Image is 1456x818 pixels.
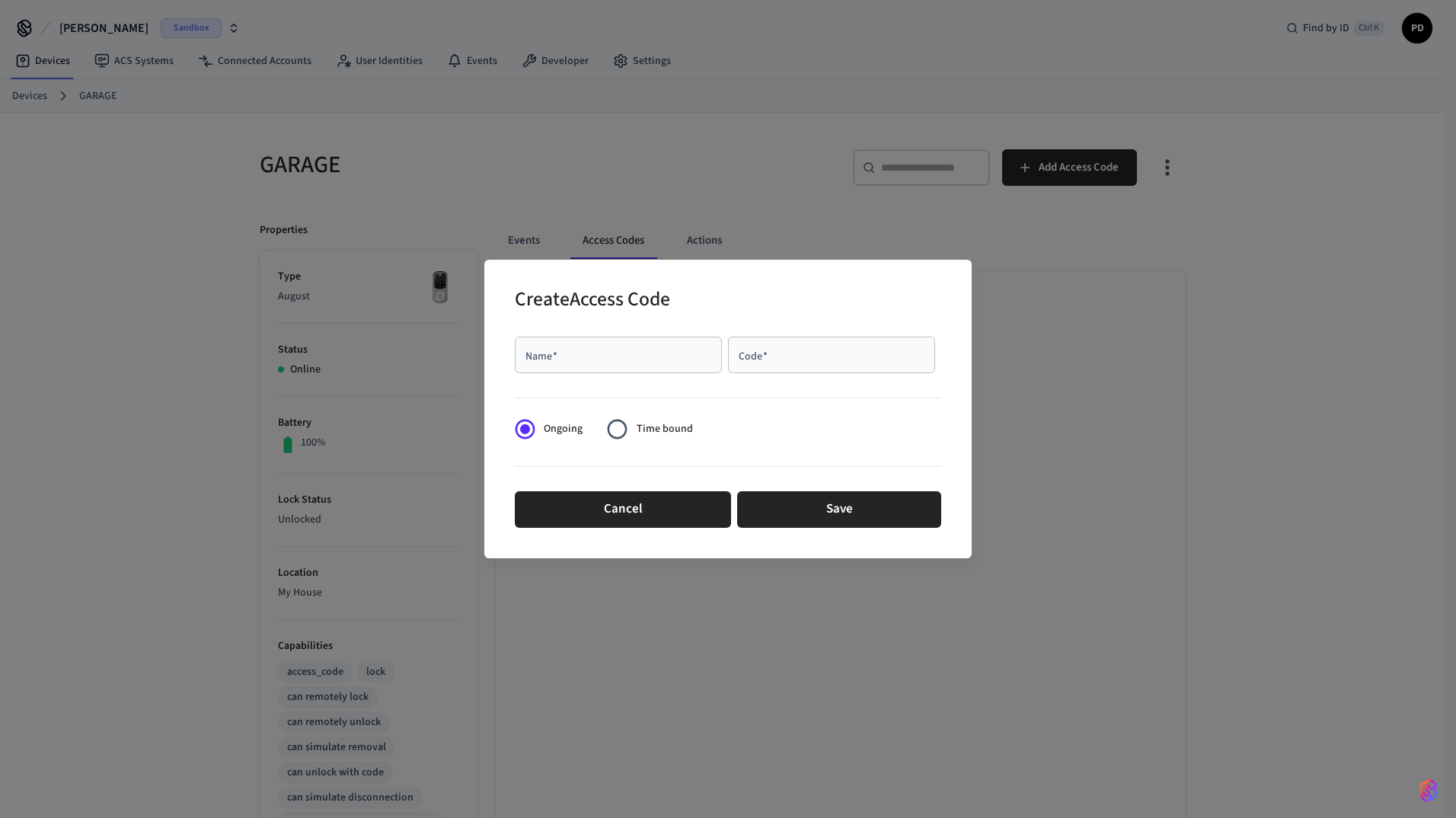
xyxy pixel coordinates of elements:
button: Save [737,491,941,528]
span: Time bound [637,421,693,437]
button: Cancel [515,491,731,528]
span: Ongoing [544,421,583,437]
h2: Create Access Code [515,278,670,324]
img: SeamLogoGradient.69752ec5.svg [1419,778,1438,803]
